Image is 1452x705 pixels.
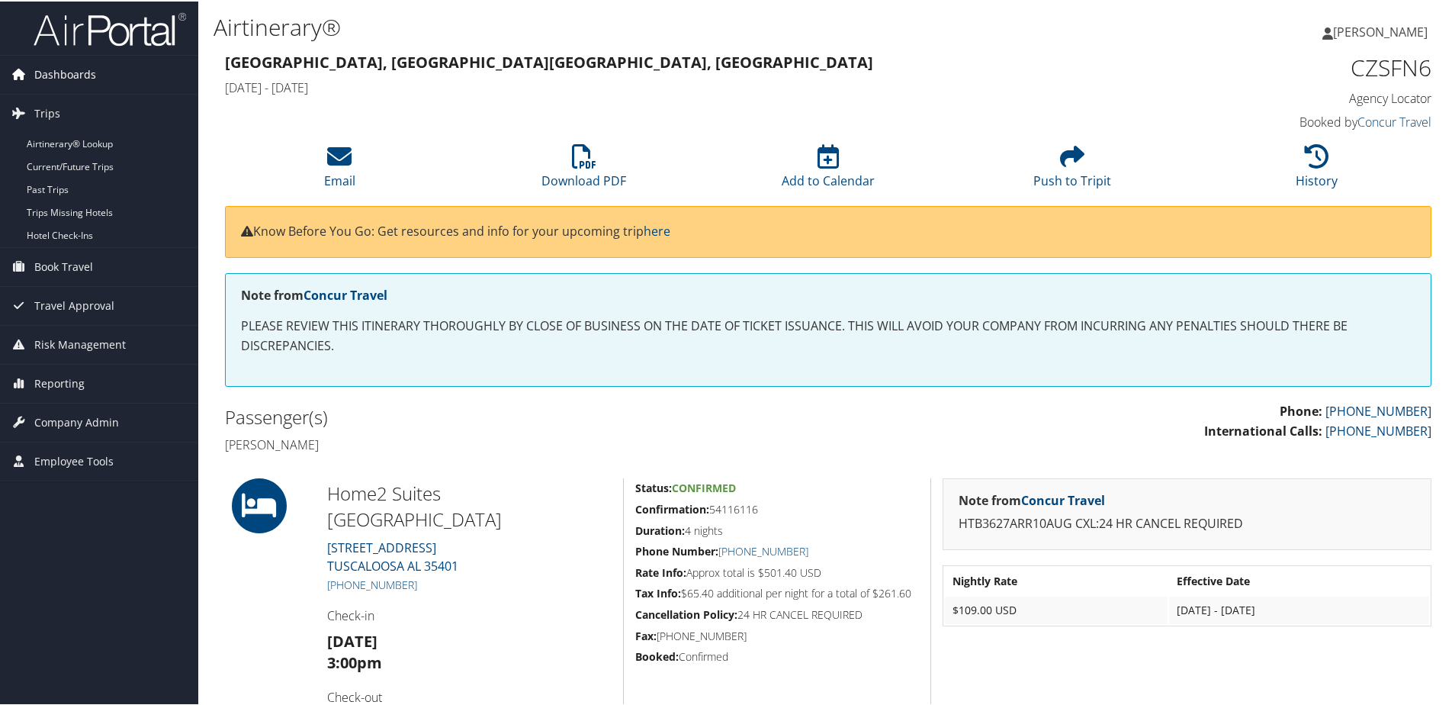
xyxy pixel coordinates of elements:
h5: 4 nights [635,522,919,537]
td: [DATE] - [DATE] [1169,595,1429,623]
a: here [644,221,670,238]
h4: Check-out [327,687,612,704]
h4: [DATE] - [DATE] [225,78,1124,95]
span: Risk Management [34,324,126,362]
img: airportal-logo.png [34,10,186,46]
span: Dashboards [34,54,96,92]
h4: [PERSON_NAME] [225,435,817,452]
strong: [GEOGRAPHIC_DATA], [GEOGRAPHIC_DATA] [GEOGRAPHIC_DATA], [GEOGRAPHIC_DATA] [225,50,873,71]
strong: Note from [959,491,1105,507]
h5: Confirmed [635,648,919,663]
a: Concur Travel [1021,491,1105,507]
span: Reporting [34,363,85,401]
a: Concur Travel [1357,112,1431,129]
span: [PERSON_NAME] [1333,22,1428,39]
th: Effective Date [1169,566,1429,594]
a: [PERSON_NAME] [1322,8,1443,53]
h2: Home2 Suites [GEOGRAPHIC_DATA] [327,479,612,530]
p: PLEASE REVIEW THIS ITINERARY THOROUGHLY BY CLOSE OF BUSINESS ON THE DATE OF TICKET ISSUANCE. THIS... [241,315,1415,354]
a: Email [324,151,355,188]
strong: International Calls: [1204,421,1322,438]
strong: Phone Number: [635,542,718,557]
a: Concur Travel [304,285,387,302]
span: Trips [34,93,60,131]
strong: Booked: [635,648,679,662]
span: Employee Tools [34,441,114,479]
strong: Fax: [635,627,657,642]
h5: 24 HR CANCEL REQUIRED [635,606,919,621]
h5: 54116116 [635,501,919,516]
strong: Cancellation Policy: [635,606,737,620]
a: [STREET_ADDRESS]TUSCALOOSA AL 35401 [327,538,458,573]
h5: [PHONE_NUMBER] [635,627,919,642]
strong: 3:00pm [327,651,382,671]
th: Nightly Rate [945,566,1167,594]
a: [PHONE_NUMBER] [1325,421,1431,438]
h4: Agency Locator [1147,89,1431,105]
span: Travel Approval [34,285,114,324]
strong: Rate Info: [635,564,686,578]
h2: Passenger(s) [225,403,817,429]
span: Confirmed [672,479,736,494]
h5: Approx total is $501.40 USD [635,564,919,579]
strong: Duration: [635,522,685,536]
span: Company Admin [34,402,119,440]
strong: Tax Info: [635,584,681,599]
a: [PHONE_NUMBER] [718,542,808,557]
h1: CZSFN6 [1147,50,1431,82]
a: [PHONE_NUMBER] [1325,401,1431,418]
strong: Confirmation: [635,501,709,515]
strong: Phone: [1280,401,1322,418]
strong: [DATE] [327,629,377,650]
strong: Status: [635,479,672,494]
h5: $65.40 additional per night for a total of $261.60 [635,584,919,600]
a: [PHONE_NUMBER] [327,576,417,591]
h4: Booked by [1147,112,1431,129]
h4: Check-in [327,606,612,623]
a: History [1296,151,1338,188]
h1: Airtinerary® [214,10,1033,42]
p: HTB3627ARR10AUG CXL:24 HR CANCEL REQUIRED [959,513,1415,533]
strong: Note from [241,285,387,302]
td: $109.00 USD [945,595,1167,623]
a: Push to Tripit [1033,151,1111,188]
span: Book Travel [34,246,93,285]
p: Know Before You Go: Get resources and info for your upcoming trip [241,221,1415,240]
a: Add to Calendar [782,151,875,188]
a: Download PDF [541,151,626,188]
